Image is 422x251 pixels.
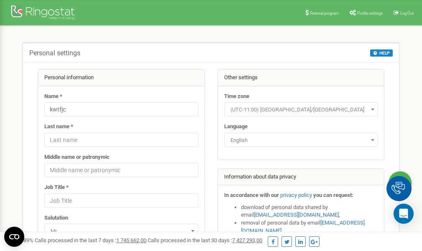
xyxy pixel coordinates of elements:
label: Salutation [44,214,68,222]
a: privacy policy [280,192,312,198]
label: Time zone [224,93,249,101]
label: Last name * [44,123,73,131]
input: Job Title [44,194,198,208]
span: Mr. [44,224,198,238]
span: English [227,135,375,146]
input: Name [44,102,198,116]
label: Name * [44,93,62,101]
u: 7 427 293,00 [232,237,262,243]
strong: you can request: [313,192,353,198]
span: (UTC-11:00) Pacific/Midway [224,102,378,116]
button: HELP [370,49,393,57]
li: removal of personal data by email , [241,219,378,235]
span: Calls processed in the last 30 days : [148,237,262,243]
label: Middle name or patronymic [44,153,110,161]
a: [EMAIL_ADDRESS][DOMAIN_NAME] [254,212,339,218]
div: Personal information [38,70,205,86]
label: Language [224,123,248,131]
button: Open CMP widget [4,227,24,247]
u: 1 745 662,00 [116,237,146,243]
span: Profile settings [357,11,383,16]
div: Other settings [218,70,384,86]
span: Referral program [310,11,339,16]
strong: In accordance with our [224,192,279,198]
label: Job Title * [44,184,69,191]
span: English [224,133,378,147]
h5: Personal settings [29,49,80,57]
span: Mr. [47,225,195,237]
li: download of personal data shared by email , [241,204,378,219]
div: Open Intercom Messenger [394,204,414,224]
input: Last name [44,133,198,147]
span: (UTC-11:00) Pacific/Midway [227,104,375,116]
input: Middle name or patronymic [44,163,198,177]
span: Log Out [400,11,414,16]
div: Information about data privacy [218,169,384,186]
span: Calls processed in the last 7 days : [35,237,146,243]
